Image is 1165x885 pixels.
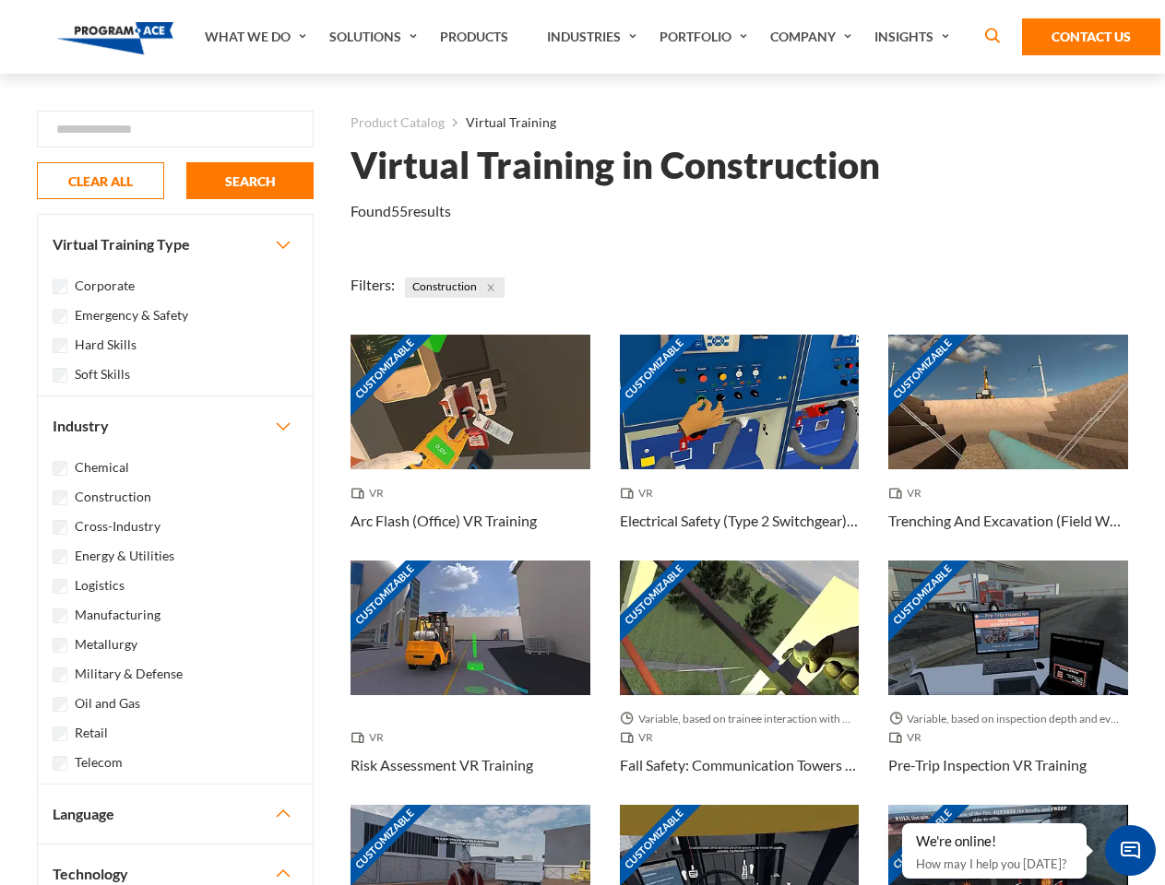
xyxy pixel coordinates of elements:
[916,853,1073,875] p: How may I help you [DATE]?
[391,202,408,219] em: 55
[75,664,183,684] label: Military & Defense
[75,457,129,478] label: Chemical
[57,22,174,54] img: Program-Ace
[75,546,174,566] label: Energy & Utilities
[75,693,140,714] label: Oil and Gas
[75,516,160,537] label: Cross-Industry
[75,634,137,655] label: Metallurgy
[53,368,67,383] input: Soft Skills
[481,277,501,298] button: Close
[620,560,860,805] a: Customizable Thumbnail - Fall Safety: Communication Towers VR Training Variable, based on trainee...
[351,728,391,747] span: VR
[37,162,164,199] button: CLEAR ALL
[351,335,590,560] a: Customizable Thumbnail - Arc Flash (Office) VR Training VR Arc Flash (Office) VR Training
[620,728,660,747] span: VR
[1105,825,1156,876] span: Chat Widget
[351,510,537,532] h3: Arc Flash (Office) VR Training
[620,484,660,502] span: VR
[916,832,1073,851] div: We're online!
[53,490,67,505] input: Construction
[53,638,67,653] input: Metallurgy
[888,510,1128,532] h3: Trenching And Excavation (Field Work) VR Training
[620,510,860,532] h3: Electrical Safety (Type 2 Switchgear) VR Training
[38,215,313,274] button: Virtual Training Type
[38,396,313,455] button: Industry
[75,487,151,507] label: Construction
[75,605,160,625] label: Manufacturing
[53,520,67,535] input: Cross-Industry
[620,754,860,776] h3: Fall Safety: Communication Towers VR Training
[888,728,929,747] span: VR
[53,549,67,564] input: Energy & Utilities
[53,461,67,476] input: Chemical
[1022,18,1160,55] a: Contact Us
[53,338,67,353] input: Hard Skills
[888,335,1128,560] a: Customizable Thumbnail - Trenching And Excavation (Field Work) VR Training VR Trenching And Excav...
[53,608,67,623] input: Manufacturing
[620,710,860,728] span: Variable, based on trainee interaction with each section.
[445,111,556,135] li: Virtual Training
[53,579,67,594] input: Logistics
[53,726,67,741] input: Retail
[53,279,67,294] input: Corporate
[53,697,67,712] input: Oil and Gas
[405,277,505,298] span: Construction
[620,335,860,560] a: Customizable Thumbnail - Electrical Safety (Type 2 Switchgear) VR Training VR Electrical Safety (...
[351,484,391,502] span: VR
[75,364,130,384] label: Soft Skills
[38,785,313,844] button: Language
[75,723,108,743] label: Retail
[75,575,125,596] label: Logistics
[53,756,67,771] input: Telecom
[75,752,123,773] label: Telecom
[888,710,1128,728] span: Variable, based on inspection depth and event interaction.
[888,560,1128,805] a: Customizable Thumbnail - Pre-Trip Inspection VR Training Variable, based on inspection depth and ...
[351,560,590,805] a: Customizable Thumbnail - Risk Assessment VR Training VR Risk Assessment VR Training
[75,305,188,325] label: Emergency & Safety
[351,111,1128,135] nav: breadcrumb
[75,335,137,355] label: Hard Skills
[351,149,880,182] h1: Virtual Training in Construction
[351,111,445,135] a: Product Catalog
[888,484,929,502] span: VR
[53,667,67,682] input: Military & Defense
[351,200,451,222] p: Found results
[351,276,395,293] span: Filters:
[351,754,533,776] h3: Risk Assessment VR Training
[888,754,1087,776] h3: Pre-Trip Inspection VR Training
[75,276,135,296] label: Corporate
[53,309,67,324] input: Emergency & Safety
